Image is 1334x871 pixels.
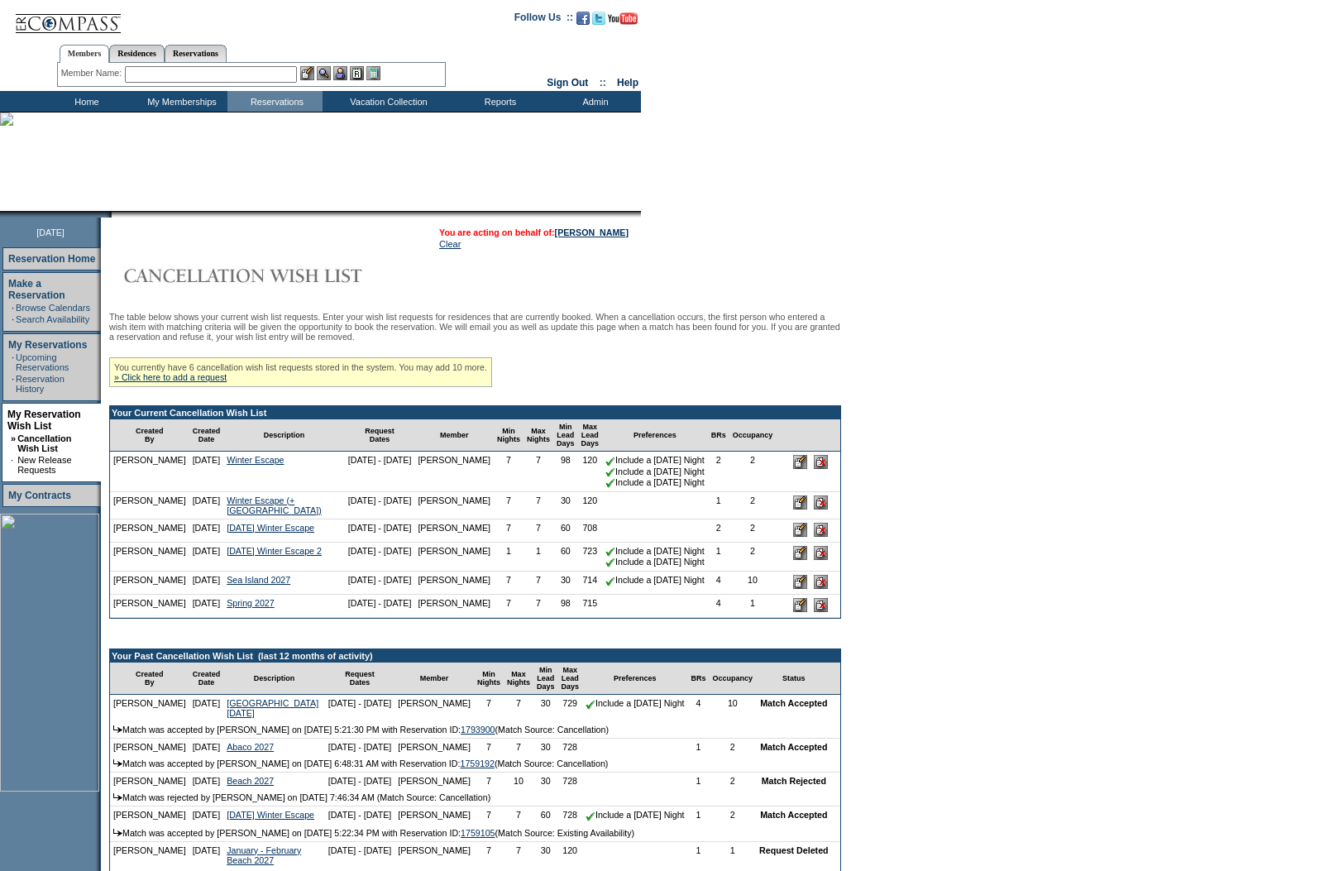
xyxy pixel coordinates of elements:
nobr: Include a [DATE] Night [605,575,705,585]
b: » [11,433,16,443]
td: 1 [710,842,757,869]
td: Preferences [602,419,708,452]
td: [PERSON_NAME] [414,543,494,572]
td: Your Current Cancellation Wish List [110,406,840,419]
td: 7 [474,773,504,789]
td: Max Lead Days [578,419,603,452]
input: Edit this Request [793,495,807,510]
td: 7 [504,695,533,721]
td: [PERSON_NAME] [414,595,494,618]
a: Become our fan on Facebook [576,17,590,26]
img: Impersonate [333,66,347,80]
td: [PERSON_NAME] [394,842,474,869]
td: · [12,314,14,324]
div: Member Name: [61,66,125,80]
td: · [12,352,14,372]
td: [PERSON_NAME] [110,572,189,595]
td: [PERSON_NAME] [110,543,189,572]
td: Match was accepted by [PERSON_NAME] on [DATE] 5:22:34 PM with Reservation ID: (Match Source: Exis... [110,825,840,842]
td: 7 [504,806,533,824]
a: Make a Reservation [8,278,65,301]
a: [GEOGRAPHIC_DATA] [DATE] [227,698,318,718]
nobr: Match Accepted [760,742,827,752]
img: blank.gif [112,211,113,218]
td: 30 [553,492,578,519]
input: Edit this Request [793,598,807,612]
a: Clear [439,239,461,249]
nobr: Include a [DATE] Night [605,477,705,487]
a: [DATE] Winter Escape [227,523,314,533]
td: 60 [553,543,578,572]
td: [PERSON_NAME] [394,739,474,755]
img: chkSmaller.gif [605,558,615,567]
a: My Reservation Wish List [7,409,81,432]
input: Edit this Request [793,523,807,537]
td: 1 [729,595,777,618]
td: 7 [494,452,524,492]
td: 728 [557,739,582,755]
td: Admin [546,91,641,112]
td: Reservations [227,91,323,112]
a: [PERSON_NAME] [555,227,629,237]
td: 10 [504,773,533,789]
img: chkSmaller.gif [605,478,615,488]
a: Search Availability [16,314,89,324]
td: 4 [688,695,710,721]
a: Members [60,45,110,63]
td: BRs [688,663,710,695]
img: Follow us on Twitter [592,12,605,25]
td: 30 [533,773,558,789]
img: chkSmaller.gif [605,457,615,467]
td: 1 [708,492,729,519]
a: Follow us on Twitter [592,17,605,26]
a: New Release Requests [17,455,71,475]
td: [PERSON_NAME] [110,519,189,543]
nobr: Include a [DATE] Night [586,810,685,820]
td: [DATE] [189,773,224,789]
td: [DATE] [189,572,224,595]
td: [PERSON_NAME] [110,452,189,492]
nobr: [DATE] - [DATE] [348,455,412,465]
td: [DATE] [189,543,224,572]
nobr: Include a [DATE] Night [605,546,705,556]
td: 2 [710,739,757,755]
td: BRs [708,419,729,452]
td: My Memberships [132,91,227,112]
td: Request Dates [325,663,395,695]
nobr: Include a [DATE] Night [605,455,705,465]
nobr: [DATE] - [DATE] [328,776,392,786]
td: 120 [578,492,603,519]
td: [PERSON_NAME] [414,519,494,543]
img: arrow.gif [113,793,122,801]
a: Reservations [165,45,227,62]
td: Max Nights [504,663,533,695]
td: Match was rejected by [PERSON_NAME] on [DATE] 7:46:34 AM (Match Source: Cancellation) [110,789,840,806]
img: chkSmaller.gif [605,547,615,557]
nobr: Request Deleted [759,845,829,855]
td: · [11,455,16,475]
td: 1 [688,773,710,789]
td: Min Lead Days [533,663,558,695]
td: Preferences [582,663,688,695]
img: View [317,66,331,80]
td: [PERSON_NAME] [110,695,189,721]
input: Edit this Request [793,575,807,589]
input: Delete this Request [814,575,828,589]
img: chkSmaller.gif [586,700,595,710]
td: [DATE] [189,595,224,618]
a: Spring 2027 [227,598,274,608]
nobr: [DATE] - [DATE] [348,598,412,608]
td: 7 [474,695,504,721]
td: Min Nights [474,663,504,695]
img: chkSmaller.gif [586,811,595,821]
td: Home [37,91,132,112]
input: Delete this Request [814,523,828,537]
nobr: [DATE] - [DATE] [328,810,392,820]
img: arrow.gif [113,829,122,836]
td: Member [414,419,494,452]
td: [PERSON_NAME] [110,739,189,755]
td: [DATE] [189,806,224,824]
a: Beach 2027 [227,776,274,786]
input: Delete this Request [814,495,828,510]
td: 2 [729,543,777,572]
